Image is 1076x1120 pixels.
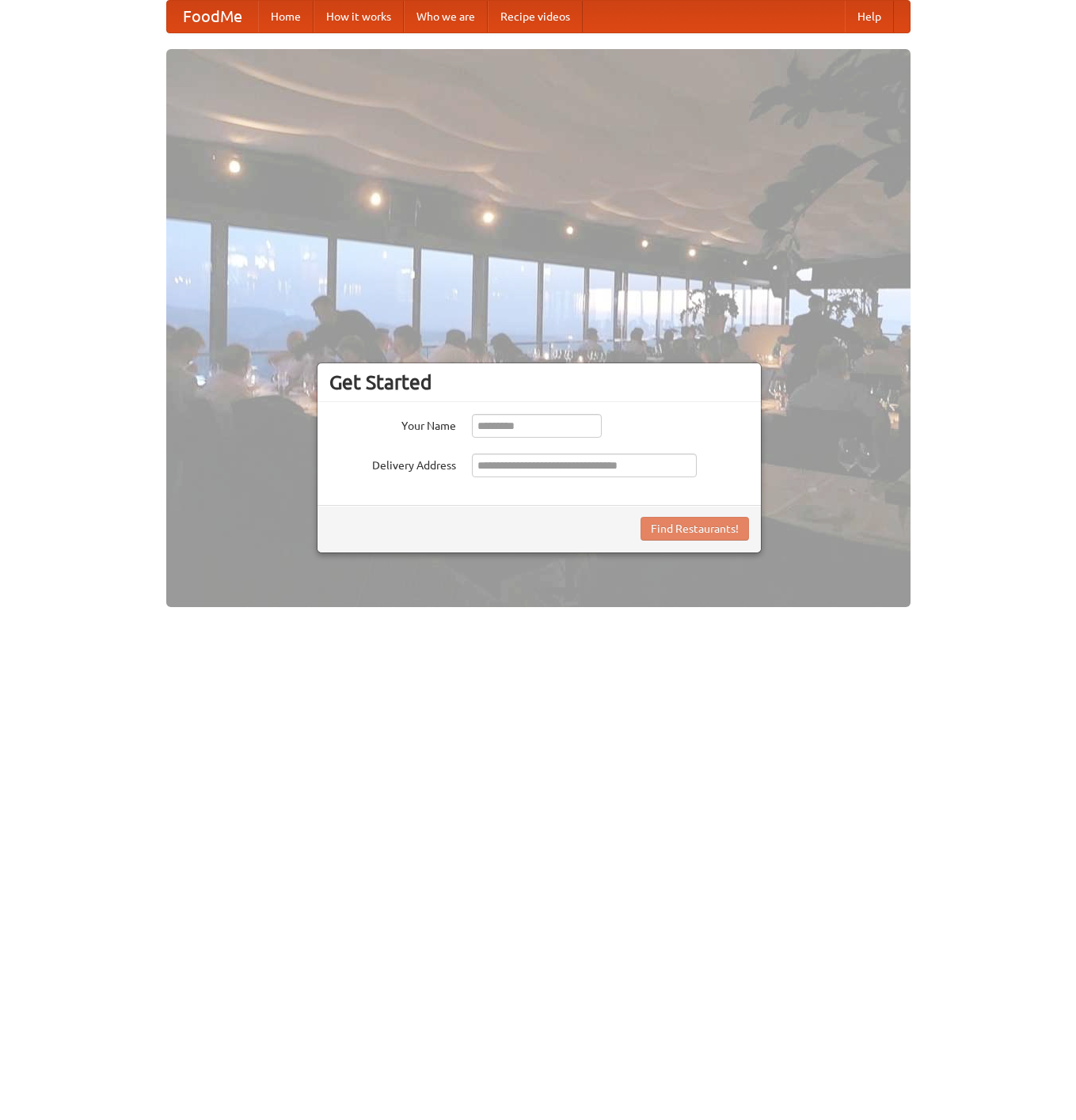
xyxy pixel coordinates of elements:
[329,414,456,434] label: Your Name
[258,1,314,32] a: Home
[845,1,894,32] a: Help
[329,370,749,394] h3: Get Started
[641,517,749,541] button: Find Restaurants!
[167,1,258,32] a: FoodMe
[329,454,456,473] label: Delivery Address
[404,1,488,32] a: Who we are
[488,1,583,32] a: Recipe videos
[314,1,404,32] a: How it works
